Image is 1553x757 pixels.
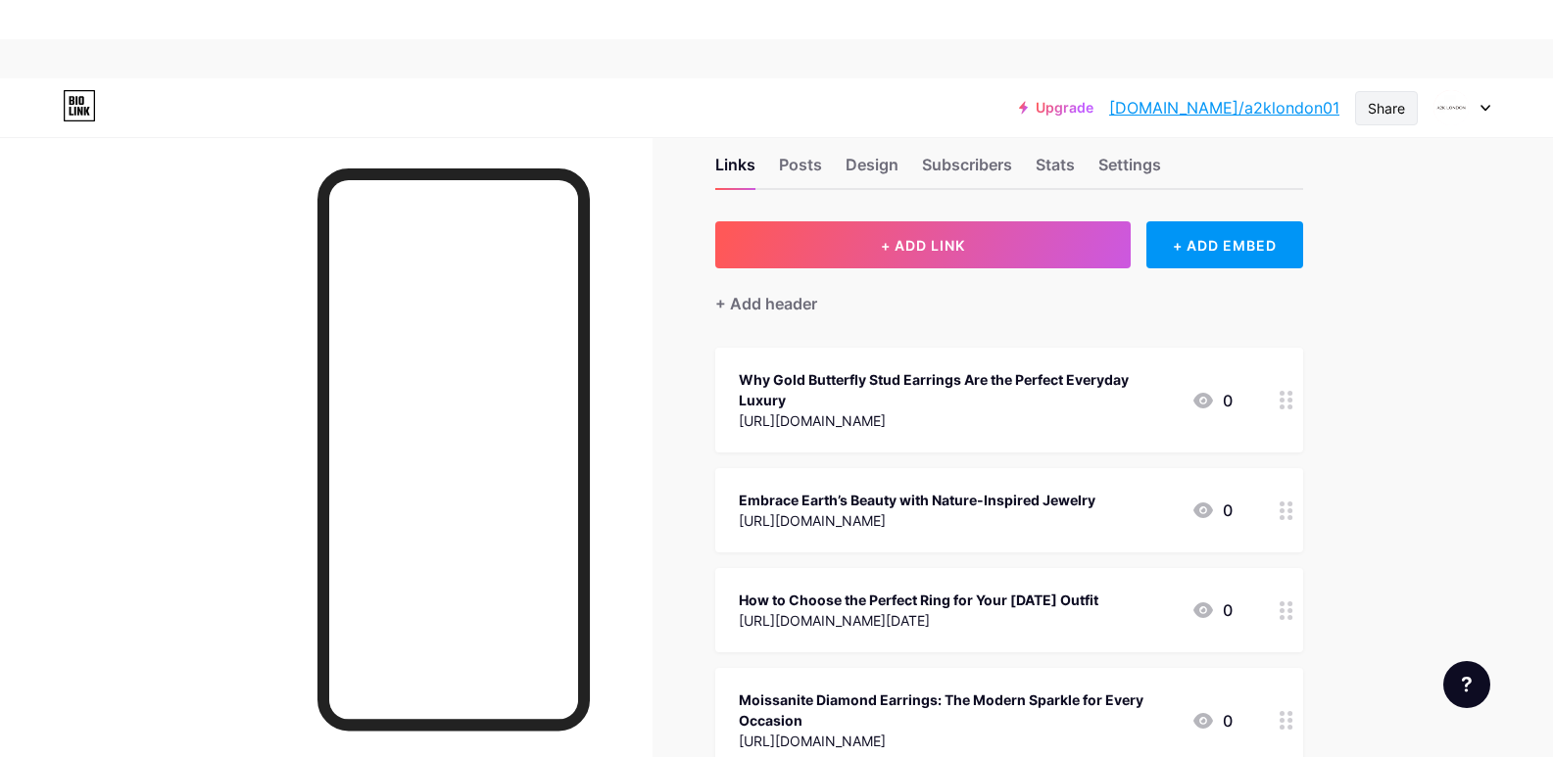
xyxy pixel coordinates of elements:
div: 0 [1191,498,1233,522]
div: Settings [1098,153,1161,188]
div: 0 [1191,598,1233,622]
div: + ADD EMBED [1146,221,1302,268]
div: Moissanite Diamond Earrings: The Modern Sparkle for Every Occasion [739,689,1176,731]
span: + ADD LINK [881,237,965,254]
div: [URL][DOMAIN_NAME] [739,410,1176,431]
div: Share [1368,98,1405,118]
div: Links [715,153,755,188]
a: [DOMAIN_NAME]/a2klondon01 [1109,96,1339,119]
div: Why Gold Butterfly Stud Earrings Are the Perfect Everyday Luxury [739,369,1176,410]
div: [URL][DOMAIN_NAME][DATE] [739,610,1098,631]
div: 0 [1191,389,1233,412]
div: + Add header [715,292,817,315]
div: Stats [1036,153,1075,188]
div: How to Choose the Perfect Ring for Your [DATE] Outfit [739,590,1098,610]
div: Embrace Earth’s Beauty with Nature-Inspired Jewelry [739,490,1095,510]
div: Subscribers [922,153,1012,188]
button: + ADD LINK [715,221,1132,268]
a: Upgrade [1019,100,1093,116]
div: [URL][DOMAIN_NAME] [739,510,1095,531]
div: Posts [779,153,822,188]
div: 0 [1191,709,1233,733]
div: [URL][DOMAIN_NAME] [739,731,1176,751]
img: a2klondon01 [1432,89,1470,126]
div: Design [846,153,898,188]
